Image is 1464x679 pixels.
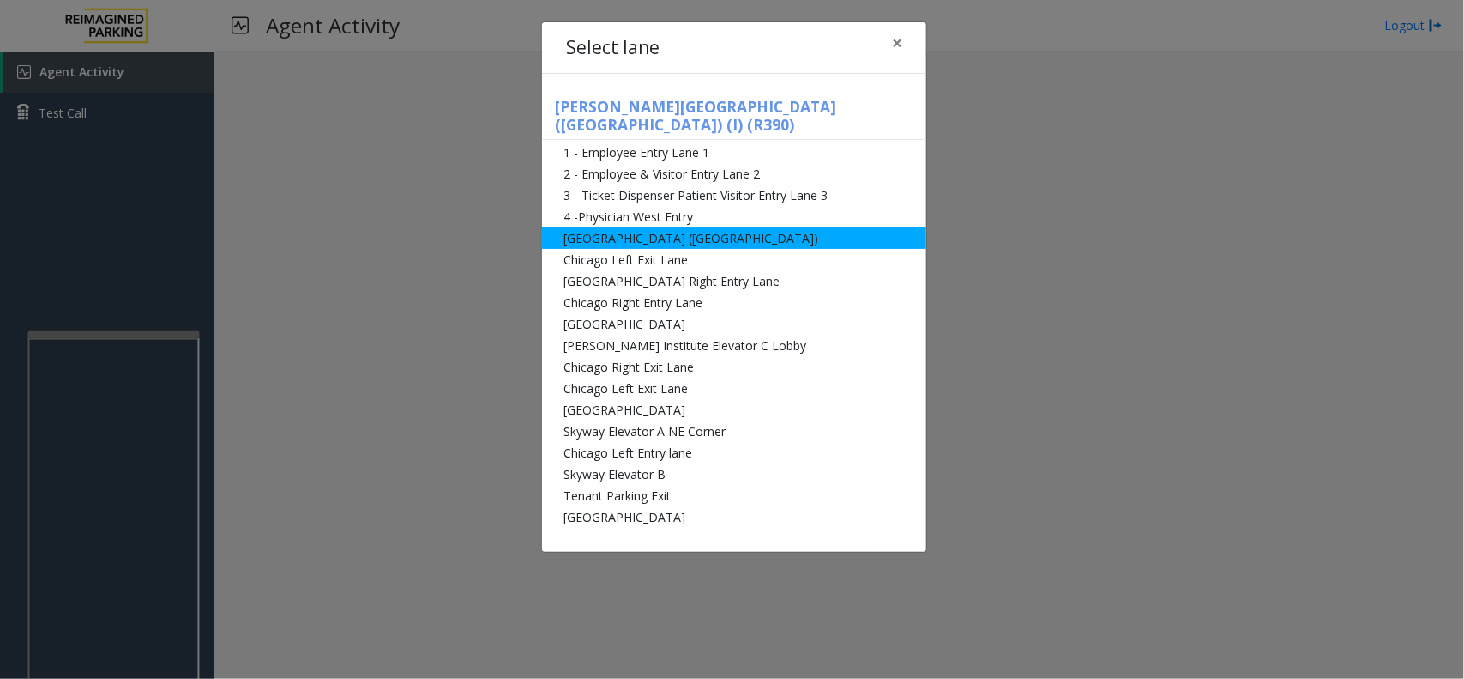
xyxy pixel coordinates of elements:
li: Chicago Right Entry Lane [542,292,926,313]
li: [GEOGRAPHIC_DATA] Right Entry Lane [542,270,926,292]
li: [GEOGRAPHIC_DATA] ([GEOGRAPHIC_DATA]) [542,227,926,249]
li: Chicago Left Exit Lane [542,249,926,270]
li: [PERSON_NAME] Institute Elevator C Lobby [542,335,926,356]
li: [GEOGRAPHIC_DATA] [542,399,926,421]
li: [GEOGRAPHIC_DATA] [542,313,926,335]
li: 3 - Ticket Dispenser Patient Visitor Entry Lane 3 [542,185,926,206]
li: 2 - Employee & Visitor Entry Lane 2 [542,163,926,185]
li: Skyway Elevator B [542,464,926,485]
h5: [PERSON_NAME][GEOGRAPHIC_DATA] ([GEOGRAPHIC_DATA]) (I) (R390) [542,98,926,140]
button: Close [880,22,914,64]
li: Chicago Right Exit Lane [542,356,926,378]
li: Chicago Left Exit Lane [542,378,926,399]
li: Tenant Parking Exit [542,485,926,506]
li: Skyway Elevator A NE Corner [542,421,926,442]
li: 4 -Physician West Entry [542,206,926,227]
li: [GEOGRAPHIC_DATA] [542,506,926,528]
li: 1 - Employee Entry Lane 1 [542,142,926,163]
li: Chicago Left Entry lane [542,442,926,464]
span: × [892,31,902,55]
h4: Select lane [566,34,660,62]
